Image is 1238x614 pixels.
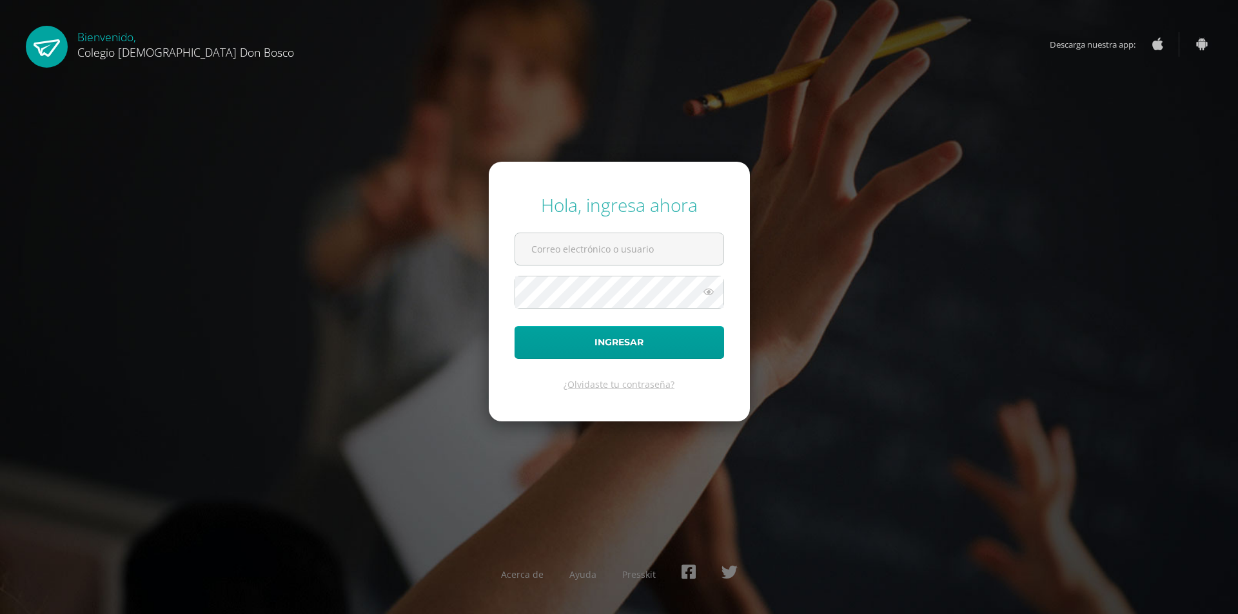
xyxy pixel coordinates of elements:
[564,378,674,390] a: ¿Olvidaste tu contraseña?
[501,568,544,580] a: Acerca de
[77,26,294,60] div: Bienvenido,
[515,326,724,359] button: Ingresar
[515,233,723,265] input: Correo electrónico o usuario
[77,44,294,60] span: Colegio [DEMOGRAPHIC_DATA] Don Bosco
[1050,32,1148,57] span: Descarga nuestra app:
[515,193,724,217] div: Hola, ingresa ahora
[569,568,596,580] a: Ayuda
[622,568,656,580] a: Presskit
